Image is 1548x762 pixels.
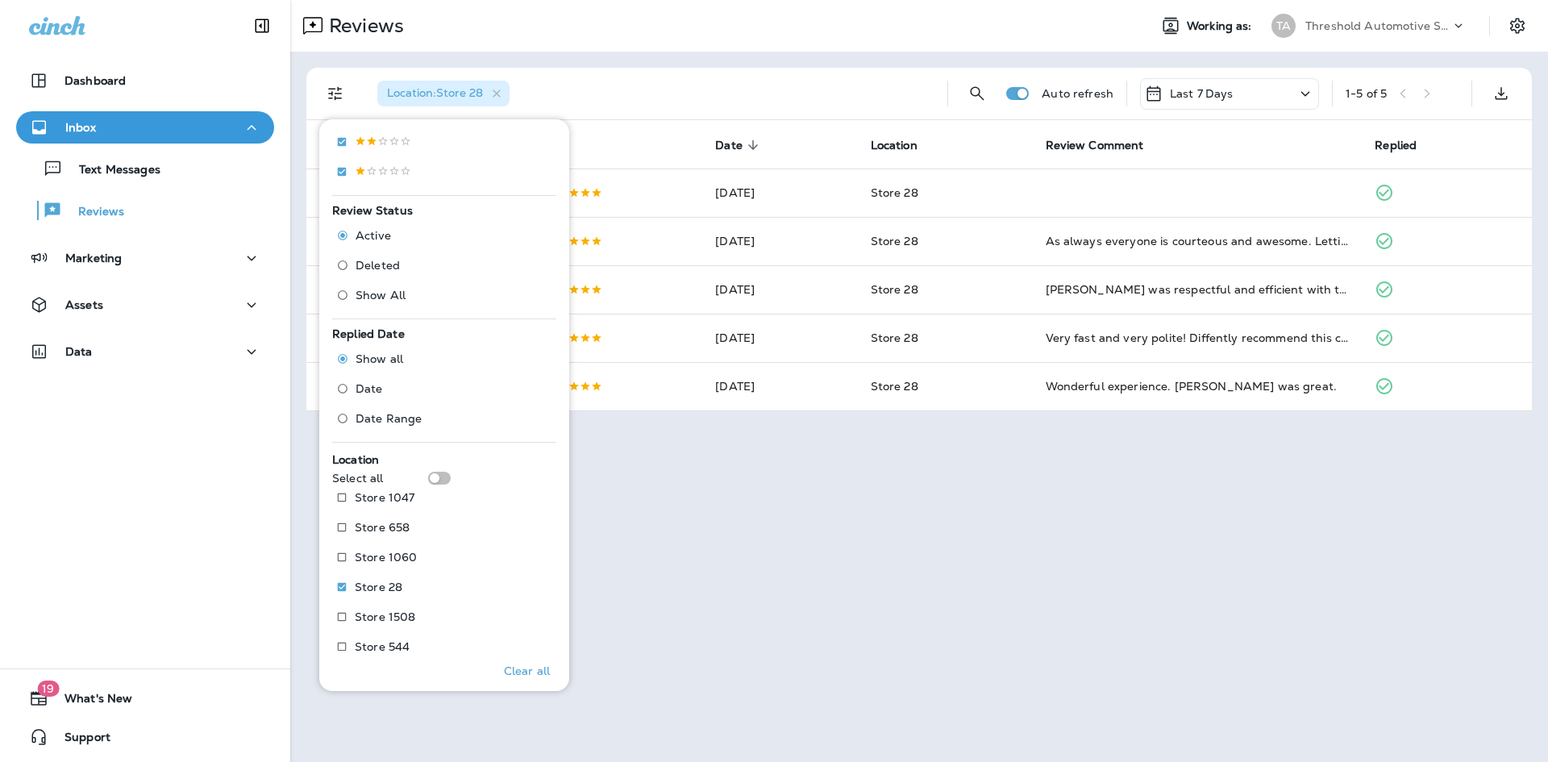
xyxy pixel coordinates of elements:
[355,640,410,653] p: Store 544
[871,234,918,248] span: Store 28
[63,163,160,178] p: Text Messages
[1485,77,1517,110] button: Export as CSV
[16,721,274,753] button: Support
[702,362,857,410] td: [DATE]
[356,289,406,302] span: Show All
[871,138,938,152] span: Location
[1046,139,1144,152] span: Review Comment
[65,298,103,311] p: Assets
[1046,378,1350,394] div: Wonderful experience. Jared was great.
[332,452,379,467] span: Location
[332,327,405,341] span: Replied Date
[332,203,413,218] span: Review Status
[871,331,918,345] span: Store 28
[1346,87,1387,100] div: 1 - 5 of 5
[871,282,918,297] span: Store 28
[64,74,126,87] p: Dashboard
[356,259,400,272] span: Deleted
[1305,19,1450,32] p: Threshold Automotive Service dba Grease Monkey
[62,205,124,220] p: Reviews
[16,242,274,274] button: Marketing
[319,77,352,110] button: Filters
[16,65,274,97] button: Dashboard
[355,491,414,504] p: Store 1047
[48,731,110,750] span: Support
[356,352,403,365] span: Show all
[356,229,391,242] span: Active
[1503,11,1532,40] button: Settings
[332,472,383,485] p: Select all
[356,382,383,395] span: Date
[377,81,510,106] div: Location:Store 28
[1046,281,1350,298] div: James was respectful and efficient with the work he did and gave good advice and was able to answ...
[16,289,274,321] button: Assets
[961,77,993,110] button: Search Reviews
[497,651,556,691] button: Clear all
[1271,14,1296,38] div: TA
[504,664,550,677] p: Clear all
[355,610,415,623] p: Store 1508
[715,138,764,152] span: Date
[871,139,918,152] span: Location
[355,521,410,534] p: Store 658
[16,194,274,227] button: Reviews
[356,412,422,425] span: Date Range
[16,682,274,714] button: 19What's New
[702,314,857,362] td: [DATE]
[715,139,743,152] span: Date
[1042,87,1113,100] p: Auto refresh
[871,379,918,393] span: Store 28
[239,10,285,42] button: Collapse Sidebar
[355,551,417,564] p: Store 1060
[871,185,918,200] span: Store 28
[65,121,96,134] p: Inbox
[65,345,93,358] p: Data
[1046,138,1165,152] span: Review Comment
[1375,139,1417,152] span: Replied
[322,14,404,38] p: Reviews
[37,681,59,697] span: 19
[702,265,857,314] td: [DATE]
[16,335,274,368] button: Data
[1187,19,1255,33] span: Working as:
[702,217,857,265] td: [DATE]
[355,581,402,593] p: Store 28
[1046,330,1350,346] div: Very fast and very polite! Diffently recommend this company to anyone!! They have my business!!! 💯🫶😁
[1170,87,1234,100] p: Last 7 Days
[65,252,122,264] p: Marketing
[387,85,483,100] span: Location : Store 28
[1375,138,1438,152] span: Replied
[319,110,569,691] div: Filters
[1046,233,1350,249] div: As always everyone is courteous and awesome. Letting me know what I need for my vehicle and quick...
[702,169,857,217] td: [DATE]
[16,152,274,185] button: Text Messages
[16,111,274,144] button: Inbox
[48,692,132,711] span: What's New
